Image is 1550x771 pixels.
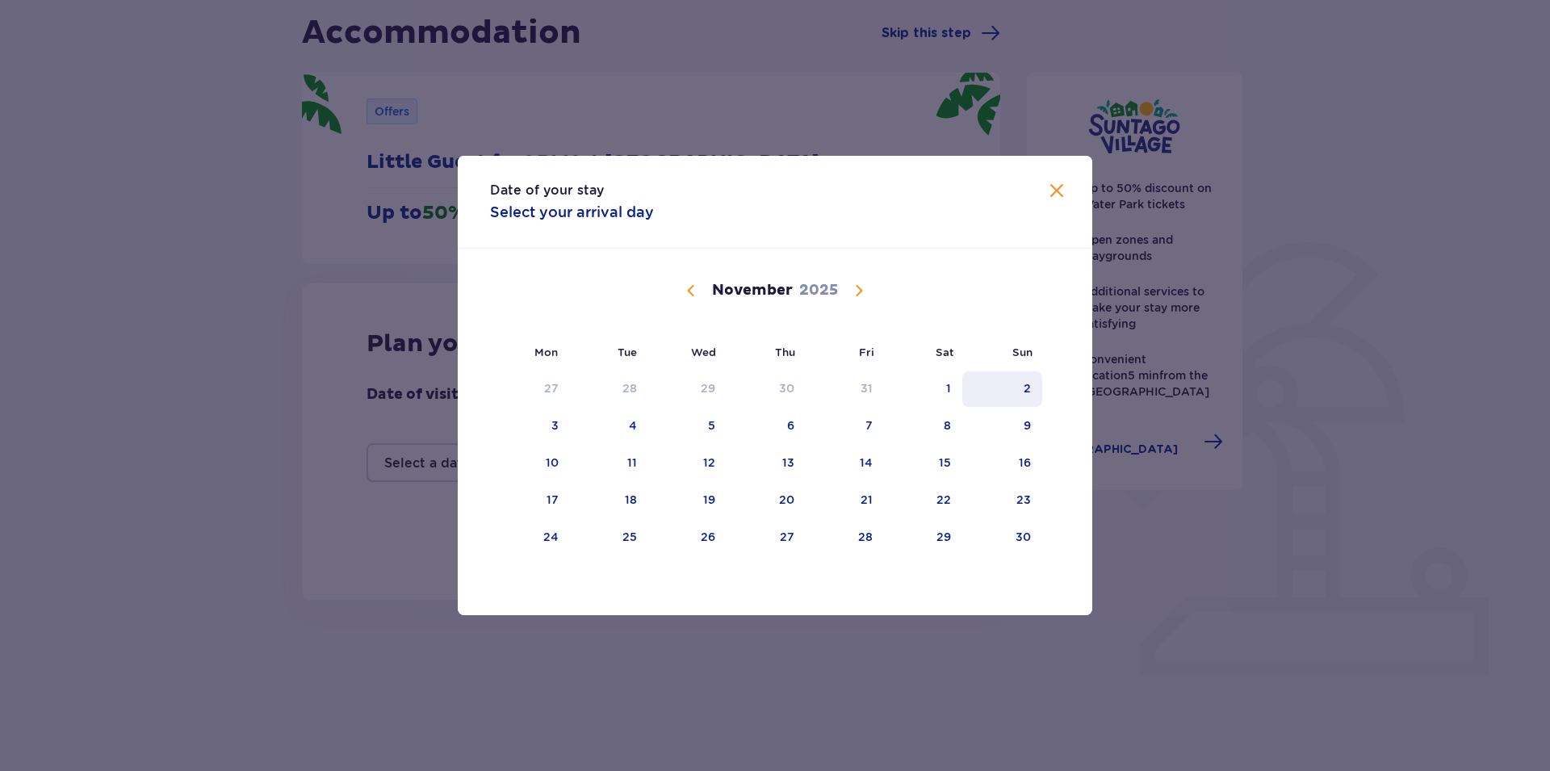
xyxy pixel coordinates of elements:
[884,483,962,518] td: 22
[779,492,794,508] div: 20
[629,417,637,434] div: 4
[712,281,793,300] p: November
[806,520,884,555] td: 28
[859,346,874,358] small: Fri
[861,380,873,396] div: 31
[779,380,794,396] div: 30
[490,182,604,199] p: Date of your stay
[627,455,637,471] div: 11
[1016,529,1031,545] div: 30
[780,529,794,545] div: 27
[858,529,873,545] div: 28
[936,346,953,358] small: Sat
[490,520,570,555] td: 24
[648,371,727,407] td: 29
[490,483,570,518] td: 17
[944,417,951,434] div: 8
[622,529,637,545] div: 25
[775,346,795,358] small: Thu
[946,380,951,396] div: 1
[544,380,559,396] div: 27
[648,483,727,518] td: 19
[625,492,637,508] div: 18
[701,380,715,396] div: 29
[936,492,951,508] div: 22
[543,529,559,545] div: 24
[490,203,654,222] p: Select your arrival day
[618,346,637,358] small: Tue
[708,417,715,434] div: 5
[1024,417,1031,434] div: 9
[546,455,559,471] div: 10
[865,417,873,434] div: 7
[806,409,884,444] td: 7
[1012,346,1033,358] small: Sun
[861,492,873,508] div: 21
[648,520,727,555] td: 26
[570,483,648,518] td: 18
[534,346,558,358] small: Mon
[884,371,962,407] td: 1
[806,483,884,518] td: 21
[570,520,648,555] td: 25
[570,409,648,444] td: 4
[727,520,806,555] td: 27
[782,455,794,471] div: 13
[727,483,806,518] td: 20
[727,446,806,481] td: 13
[727,371,806,407] td: 30
[962,409,1042,444] td: 9
[648,409,727,444] td: 5
[551,417,559,434] div: 3
[884,520,962,555] td: 29
[849,281,869,300] button: Next month
[962,446,1042,481] td: 16
[691,346,716,358] small: Wed
[681,281,701,300] button: Previous month
[1019,455,1031,471] div: 16
[806,446,884,481] td: 14
[799,281,838,300] p: 2025
[962,371,1042,407] td: 2
[648,446,727,481] td: 12
[936,529,951,545] div: 29
[490,409,570,444] td: 3
[490,371,570,407] td: 27
[962,520,1042,555] td: 30
[727,409,806,444] td: 6
[622,380,637,396] div: 28
[939,455,951,471] div: 15
[490,446,570,481] td: 10
[570,371,648,407] td: 28
[703,455,715,471] div: 12
[884,446,962,481] td: 15
[703,492,715,508] div: 19
[787,417,794,434] div: 6
[860,455,873,471] div: 14
[884,409,962,444] td: 8
[547,492,559,508] div: 17
[1016,492,1031,508] div: 23
[1047,182,1066,202] button: Close
[806,371,884,407] td: 31
[570,446,648,481] td: 11
[701,529,715,545] div: 26
[962,483,1042,518] td: 23
[1024,380,1031,396] div: 2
